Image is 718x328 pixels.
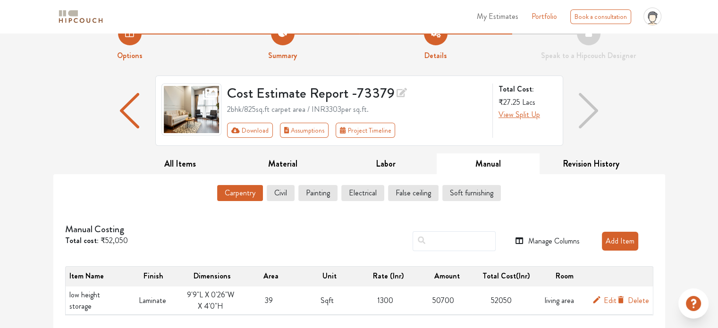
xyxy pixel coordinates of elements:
[217,185,263,201] button: Carpentry
[66,286,124,315] td: low height storage
[541,50,636,61] strong: Speak to a Hipcouch Designer
[603,295,616,306] span: Edit
[535,267,594,286] th: Room
[359,267,418,286] th: Rate (inr)
[298,185,338,201] button: Painting
[334,153,437,175] button: Labor
[515,235,579,247] button: Manage Columns
[227,84,487,102] h3: Cost Estimate Report - 73379
[476,267,535,286] th: Total cost(inr)
[124,286,182,315] td: Laminate
[592,295,616,306] button: Edit
[602,232,638,251] button: Add Item
[227,123,487,138] div: Toolbar with button groups
[418,267,476,286] th: Amount
[101,235,128,246] span: ₹52,050
[424,50,447,61] strong: Details
[65,224,271,235] h5: Manual Costing
[117,50,143,61] strong: Options
[57,8,104,25] img: logo-horizontal.svg
[477,11,518,22] span: My Estimates
[300,267,359,286] th: Unit
[182,286,240,315] td: 9'9"L X 0'26"W X 4'0"H
[124,267,183,286] th: Finish
[267,185,295,201] button: Civil
[616,295,649,306] button: Delete
[240,286,298,315] td: 39
[268,50,297,61] strong: Summary
[532,11,557,22] a: Portfolio
[298,286,356,315] td: Sqft
[356,286,414,315] td: 1300
[442,185,501,201] button: Soft furnishing
[242,267,300,286] th: Area
[227,123,273,138] button: Download
[627,295,649,306] span: Delete
[227,104,487,115] div: 2bhk / 825 sq.ft carpet area / INR 3303 per sq.ft.
[498,109,540,120] button: View Split Up
[57,6,104,27] span: logo-horizontal.svg
[522,97,535,108] span: Lacs
[570,9,631,24] div: Book a consultation
[579,93,598,128] img: arrow right
[341,185,384,201] button: Electrical
[227,123,403,138] div: First group
[66,267,124,286] th: Item name
[161,84,222,135] img: gallery
[498,84,555,95] strong: Total Cost:
[388,185,439,201] button: False ceiling
[120,93,139,128] img: arrow left
[530,286,588,315] td: living area
[129,153,232,175] button: All Items
[280,123,329,138] button: Assumptions
[183,267,241,286] th: Dimensions
[414,286,472,315] td: 50700
[65,235,99,246] strong: Total cost:
[336,123,395,138] button: Project Timeline
[498,97,520,108] span: ₹27.25
[231,153,334,175] button: Material
[472,286,530,315] td: 52050
[540,153,642,175] button: Revision History
[437,153,540,175] button: Manual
